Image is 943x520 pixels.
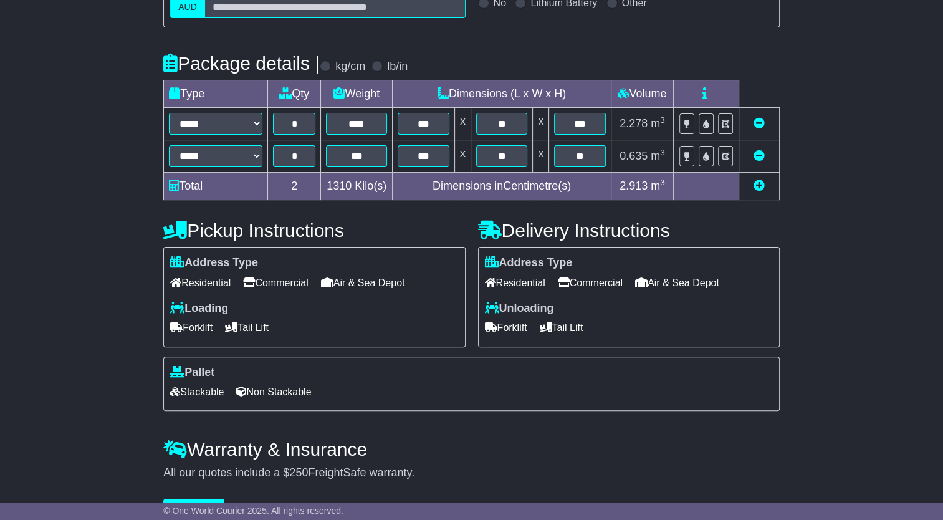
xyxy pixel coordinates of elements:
td: 2 [268,173,321,200]
span: Non Stackable [236,382,311,402]
label: Pallet [170,366,214,380]
h4: Delivery Instructions [478,220,780,241]
span: Tail Lift [540,318,583,337]
span: Air & Sea Depot [321,273,405,292]
label: Loading [170,302,228,315]
label: lb/in [387,60,408,74]
td: x [533,140,549,173]
span: 1310 [327,180,352,192]
td: Total [164,173,268,200]
span: 0.635 [620,150,648,162]
td: Dimensions (L x W x H) [393,80,611,108]
label: Address Type [485,256,573,270]
span: Commercial [243,273,308,292]
a: Remove this item [754,150,765,162]
td: Volume [611,80,673,108]
sup: 3 [660,178,665,187]
span: m [651,150,665,162]
span: Air & Sea Depot [635,273,719,292]
span: Residential [170,273,231,292]
td: x [454,140,471,173]
td: Dimensions in Centimetre(s) [393,173,611,200]
a: Remove this item [754,117,765,130]
span: m [651,180,665,192]
span: 250 [289,466,308,479]
a: Add new item [754,180,765,192]
span: Commercial [558,273,623,292]
label: Address Type [170,256,258,270]
td: x [533,108,549,140]
span: 2.278 [620,117,648,130]
td: Type [164,80,268,108]
h4: Package details | [163,53,320,74]
span: Forklift [170,318,213,337]
h4: Warranty & Insurance [163,439,780,460]
label: kg/cm [335,60,365,74]
h4: Pickup Instructions [163,220,465,241]
sup: 3 [660,148,665,157]
span: Stackable [170,382,224,402]
span: Residential [485,273,545,292]
span: m [651,117,665,130]
td: Kilo(s) [321,173,393,200]
span: © One World Courier 2025. All rights reserved. [163,506,343,516]
label: Unloading [485,302,554,315]
span: Tail Lift [225,318,269,337]
td: x [454,108,471,140]
span: 2.913 [620,180,648,192]
td: Qty [268,80,321,108]
span: Forklift [485,318,527,337]
sup: 3 [660,115,665,125]
td: Weight [321,80,393,108]
div: All our quotes include a $ FreightSafe warranty. [163,466,780,480]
